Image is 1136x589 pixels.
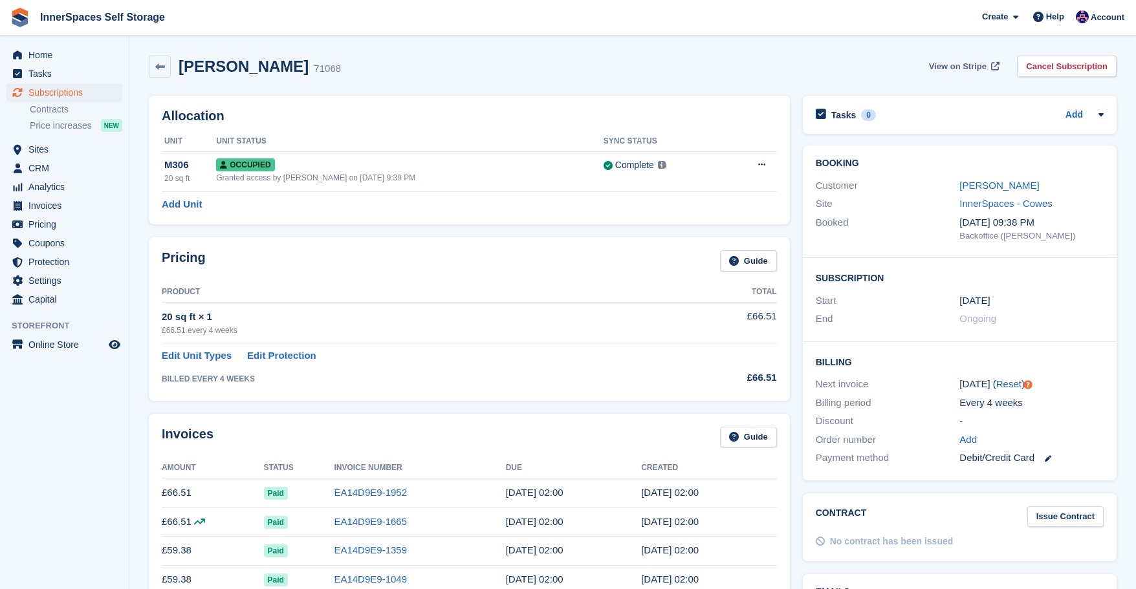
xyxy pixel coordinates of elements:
[162,197,202,212] a: Add Unit
[816,396,960,411] div: Billing period
[6,65,122,83] a: menu
[816,377,960,392] div: Next invoice
[506,487,563,498] time: 2025-08-12 01:00:00 UTC
[641,544,699,555] time: 2025-06-16 01:00:29 UTC
[929,60,987,73] span: View on Stripe
[264,516,288,529] span: Paid
[982,10,1008,23] span: Create
[162,348,232,363] a: Edit Unit Types
[959,313,996,324] span: Ongoing
[641,573,699,584] time: 2025-05-19 01:00:25 UTC
[959,230,1104,242] div: Backoffice ([PERSON_NAME])
[1022,379,1034,391] div: Tooltip anchor
[830,535,954,548] div: No contract has been issued
[658,161,666,169] img: icon-info-grey-7440780725fd019a000dd9b08b2336e03edf1995a4989e88bcd33f0948082b44.svg
[959,180,1039,191] a: [PERSON_NAME]
[816,215,960,242] div: Booked
[164,158,216,173] div: M306
[162,250,206,272] h2: Pricing
[264,458,334,478] th: Status
[1027,506,1104,528] a: Issue Contract
[30,118,122,133] a: Price increases NEW
[816,451,960,466] div: Payment method
[6,272,122,290] a: menu
[164,173,216,184] div: 20 sq ft
[314,61,341,76] div: 71068
[216,172,604,184] div: Granted access by [PERSON_NAME] on [DATE] 9:39 PM
[28,159,106,177] span: CRM
[264,487,288,500] span: Paid
[1091,11,1124,24] span: Account
[996,378,1021,389] a: Reset
[334,544,407,555] a: EA14D9E9-1359
[816,414,960,429] div: Discount
[162,458,264,478] th: Amount
[959,414,1104,429] div: -
[506,573,563,584] time: 2025-05-20 01:00:00 UTC
[677,282,776,303] th: Total
[162,508,264,537] td: £66.51
[641,516,699,527] time: 2025-07-14 01:00:58 UTC
[6,197,122,215] a: menu
[162,131,216,152] th: Unit
[264,544,288,557] span: Paid
[924,56,1002,77] a: View on Stripe
[959,198,1052,209] a: InnerSpaces - Cowes
[959,451,1104,466] div: Debit/Credit Card
[720,427,777,448] a: Guide
[6,159,122,177] a: menu
[6,234,122,252] a: menu
[6,290,122,308] a: menu
[615,158,654,172] div: Complete
[604,131,724,152] th: Sync Status
[30,120,92,132] span: Price increases
[959,294,990,308] time: 2025-02-24 01:00:00 UTC
[162,109,777,123] h2: Allocation
[28,272,106,290] span: Settings
[28,215,106,233] span: Pricing
[6,46,122,64] a: menu
[162,325,677,336] div: £66.51 every 4 weeks
[6,336,122,354] a: menu
[28,253,106,271] span: Protection
[641,458,777,478] th: Created
[816,506,867,528] h2: Contract
[162,282,677,303] th: Product
[816,433,960,447] div: Order number
[334,458,505,478] th: Invoice Number
[816,178,960,193] div: Customer
[861,109,876,121] div: 0
[816,271,1104,284] h2: Subscription
[28,83,106,102] span: Subscriptions
[831,109,857,121] h2: Tasks
[641,487,699,498] time: 2025-08-11 01:00:21 UTC
[816,158,1104,169] h2: Booking
[6,215,122,233] a: menu
[1065,108,1083,123] a: Add
[162,536,264,565] td: £59.38
[720,250,777,272] a: Guide
[6,83,122,102] a: menu
[959,377,1104,392] div: [DATE] ( )
[28,46,106,64] span: Home
[6,253,122,271] a: menu
[28,336,106,354] span: Online Store
[1076,10,1089,23] img: Dominic Hampson
[334,487,407,498] a: EA14D9E9-1952
[264,573,288,586] span: Paid
[28,234,106,252] span: Coupons
[216,158,274,171] span: Occupied
[6,178,122,196] a: menu
[506,516,563,527] time: 2025-07-15 01:00:00 UTC
[28,197,106,215] span: Invoices
[1046,10,1064,23] span: Help
[10,8,30,27] img: stora-icon-8386f47178a22dfd0bd8f6a31ec36ba5ce8667c1dd55bd0f319d3a0aa187defe.svg
[334,516,407,527] a: EA14D9E9-1665
[506,458,642,478] th: Due
[816,197,960,211] div: Site
[162,373,677,385] div: BILLED EVERY 4 WEEKS
[216,131,604,152] th: Unit Status
[334,573,407,584] a: EA14D9E9-1049
[816,355,1104,368] h2: Billing
[162,310,677,325] div: 20 sq ft × 1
